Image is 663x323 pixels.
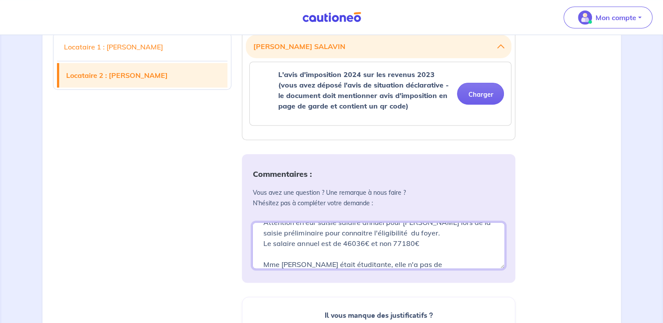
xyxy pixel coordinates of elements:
h6: Il vous manque des justificatifs ? [253,311,504,319]
img: illu_account_valid_menu.svg [578,11,592,25]
button: [PERSON_NAME] SALAVIN [253,38,504,55]
img: Cautioneo [299,12,365,23]
strong: L'avis d'imposition 2024 sur les revenus 2023 (vous avez déposé l'avis de situation déclarative -... [278,70,448,110]
strong: Commentaires : [252,169,312,179]
p: Vous avez une question ? Une remarque à nous faire ? N’hésitez pas à compléter votre demande : [252,187,505,208]
textarea: Attention erreur saisie salaire annuel pour [PERSON_NAME] lors de la saisie préliminaire pour con... [252,222,505,269]
a: Locataire 2 : [PERSON_NAME] [59,63,228,88]
button: Charger [457,83,504,105]
p: Mon compte [596,12,636,23]
a: Locataire 1 : [PERSON_NAME] [57,35,228,59]
button: illu_account_valid_menu.svgMon compte [564,7,652,28]
div: categoryName: lavis-dimposition-2024-sur-les-revenus-2023-vous-avez-depose-lavis-de-situation-dec... [249,62,511,126]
